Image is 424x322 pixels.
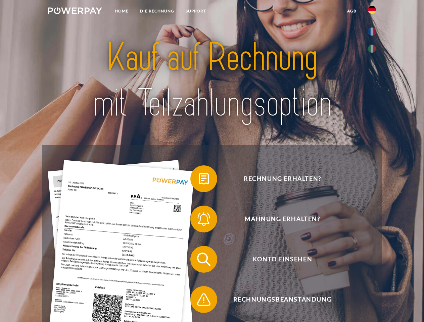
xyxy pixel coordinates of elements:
img: qb_bill.svg [195,170,212,187]
button: Konto einsehen [190,246,365,273]
img: qb_warning.svg [195,291,212,308]
img: title-powerpay_de.svg [64,32,360,128]
img: logo-powerpay-white.svg [48,7,102,14]
span: Rechnung erhalten? [200,165,365,192]
img: it [368,45,376,53]
button: Rechnungsbeanstandung [190,286,365,313]
span: Rechnungsbeanstandung [200,286,365,313]
button: Mahnung erhalten? [190,206,365,232]
img: fr [368,28,376,36]
img: de [368,6,376,14]
a: SUPPORT [180,5,212,17]
span: Mahnung erhalten? [200,206,365,232]
a: Home [109,5,134,17]
a: DIE RECHNUNG [134,5,180,17]
img: qb_bell.svg [195,211,212,227]
a: agb [341,5,362,17]
img: qb_search.svg [195,251,212,268]
button: Rechnung erhalten? [190,165,365,192]
span: Konto einsehen [200,246,365,273]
